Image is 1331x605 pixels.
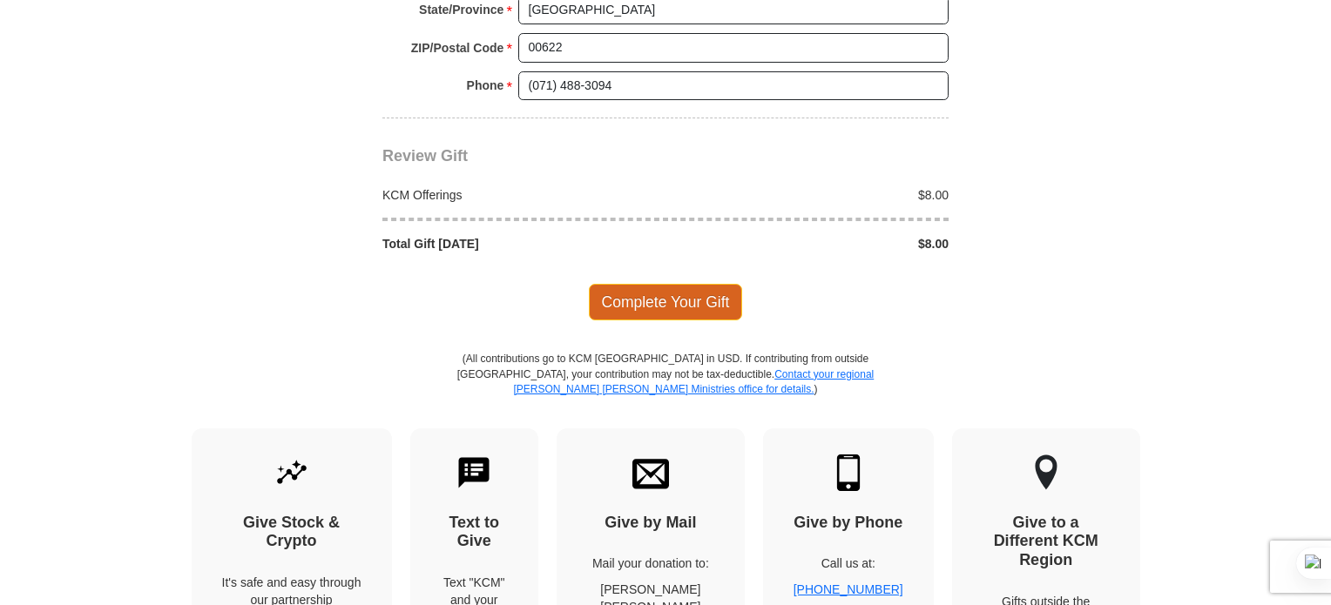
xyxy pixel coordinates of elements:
img: envelope.svg [632,454,669,491]
p: Call us at: [794,555,903,572]
h4: Give by Mail [587,514,714,533]
a: [PHONE_NUMBER] [794,582,903,596]
div: $8.00 [665,186,958,204]
h4: Give to a Different KCM Region [983,514,1110,570]
h4: Give Stock & Crypto [222,514,361,551]
span: Review Gift [382,147,468,165]
h4: Text to Give [441,514,509,551]
img: give-by-stock.svg [274,454,310,491]
span: Complete Your Gift [589,284,743,320]
img: text-to-give.svg [456,454,492,491]
a: Contact your regional [PERSON_NAME] [PERSON_NAME] Ministries office for details. [513,368,874,395]
div: $8.00 [665,235,958,252]
div: Total Gift [DATE] [374,235,666,252]
img: mobile.svg [830,454,867,491]
div: KCM Offerings [374,186,666,204]
p: (All contributions go to KCM [GEOGRAPHIC_DATA] in USD. If contributing from outside [GEOGRAPHIC_D... [456,352,875,427]
h4: Give by Phone [794,514,903,533]
p: Mail your donation to: [587,555,714,572]
img: other-region [1034,454,1058,491]
strong: ZIP/Postal Code [411,36,504,60]
strong: Phone [467,73,504,97]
